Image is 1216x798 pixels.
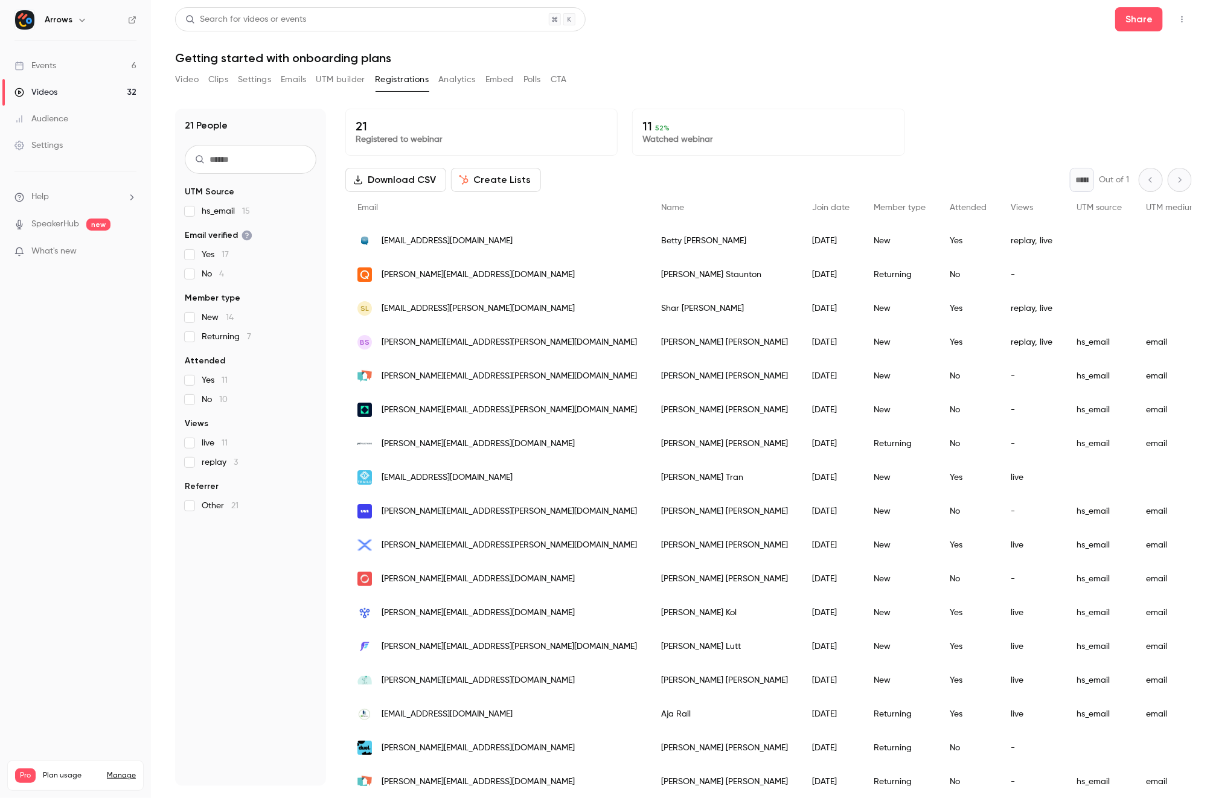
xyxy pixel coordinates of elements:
[1077,203,1122,212] span: UTM source
[438,70,476,89] button: Analytics
[999,292,1064,325] div: replay, live
[1134,596,1209,630] div: email
[451,168,541,192] button: Create Lists
[800,427,862,461] div: [DATE]
[1064,494,1134,528] div: hs_email
[15,10,34,30] img: Arrows
[800,224,862,258] div: [DATE]
[485,70,514,89] button: Embed
[382,505,637,518] span: [PERSON_NAME][EMAIL_ADDRESS][PERSON_NAME][DOMAIN_NAME]
[1134,359,1209,393] div: email
[1064,562,1134,596] div: hs_email
[649,494,800,528] div: [PERSON_NAME] [PERSON_NAME]
[208,70,228,89] button: Clips
[862,292,938,325] div: New
[800,258,862,292] div: [DATE]
[649,292,800,325] div: Shar [PERSON_NAME]
[938,630,999,663] div: Yes
[800,731,862,765] div: [DATE]
[999,258,1064,292] div: -
[234,458,238,467] span: 3
[1064,393,1134,427] div: hs_email
[999,528,1064,562] div: live
[382,235,513,247] span: [EMAIL_ADDRESS][DOMAIN_NAME]
[1146,203,1197,212] span: UTM medium
[360,303,369,314] span: SL
[185,229,252,241] span: Email verified
[357,442,372,444] img: projectworks.com
[862,596,938,630] div: New
[247,333,251,341] span: 7
[382,640,637,653] span: [PERSON_NAME][EMAIL_ADDRESS][PERSON_NAME][DOMAIN_NAME]
[649,461,800,494] div: [PERSON_NAME] Tran
[31,245,77,258] span: What's new
[862,224,938,258] div: New
[382,302,575,315] span: [EMAIL_ADDRESS][PERSON_NAME][DOMAIN_NAME]
[649,258,800,292] div: [PERSON_NAME] Staunton
[800,292,862,325] div: [DATE]
[1134,325,1209,359] div: email
[185,118,228,133] h1: 21 People
[999,663,1064,697] div: live
[862,528,938,562] div: New
[202,205,250,217] span: hs_email
[649,528,800,562] div: [PERSON_NAME] [PERSON_NAME]
[999,596,1064,630] div: live
[1064,528,1134,562] div: hs_email
[862,258,938,292] div: Returning
[938,461,999,494] div: Yes
[43,771,100,780] span: Plan usage
[642,119,894,133] p: 11
[219,395,228,404] span: 10
[999,494,1064,528] div: -
[382,370,637,383] span: [PERSON_NAME][EMAIL_ADDRESS][PERSON_NAME][DOMAIN_NAME]
[938,325,999,359] div: Yes
[862,630,938,663] div: New
[175,51,1192,65] h1: Getting started with onboarding plans
[938,663,999,697] div: Yes
[938,494,999,528] div: No
[999,325,1064,359] div: replay, live
[938,359,999,393] div: No
[862,393,938,427] div: New
[999,697,1064,731] div: live
[382,539,637,552] span: [PERSON_NAME][EMAIL_ADDRESS][PERSON_NAME][DOMAIN_NAME]
[1134,427,1209,461] div: email
[862,731,938,765] div: Returning
[202,500,238,512] span: Other
[999,393,1064,427] div: -
[1099,174,1129,186] p: Out of 1
[862,359,938,393] div: New
[649,325,800,359] div: [PERSON_NAME] [PERSON_NAME]
[202,374,228,386] span: Yes
[357,676,372,685] img: bookmarked.com
[649,562,800,596] div: [PERSON_NAME] [PERSON_NAME]
[649,630,800,663] div: [PERSON_NAME] Lutt
[226,313,234,322] span: 14
[382,404,637,417] span: [PERSON_NAME][EMAIL_ADDRESS][PERSON_NAME][DOMAIN_NAME]
[1064,697,1134,731] div: hs_email
[382,471,513,484] span: [EMAIL_ADDRESS][DOMAIN_NAME]
[14,113,68,125] div: Audience
[862,427,938,461] div: Returning
[14,60,56,72] div: Events
[382,708,513,721] span: [EMAIL_ADDRESS][DOMAIN_NAME]
[382,776,575,788] span: [PERSON_NAME][EMAIL_ADDRESS][DOMAIN_NAME]
[999,731,1064,765] div: -
[242,207,250,215] span: 15
[185,480,219,493] span: Referrer
[812,203,850,212] span: Join date
[382,674,575,687] span: [PERSON_NAME][EMAIL_ADDRESS][DOMAIN_NAME]
[202,311,234,324] span: New
[938,697,999,731] div: Yes
[800,359,862,393] div: [DATE]
[360,337,370,348] span: BS
[1134,697,1209,731] div: email
[999,461,1064,494] div: live
[175,70,199,89] button: Video
[202,331,251,343] span: Returning
[31,218,79,231] a: SpeakerHub
[1134,562,1209,596] div: email
[357,470,372,485] img: traildsoftware.com
[938,731,999,765] div: No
